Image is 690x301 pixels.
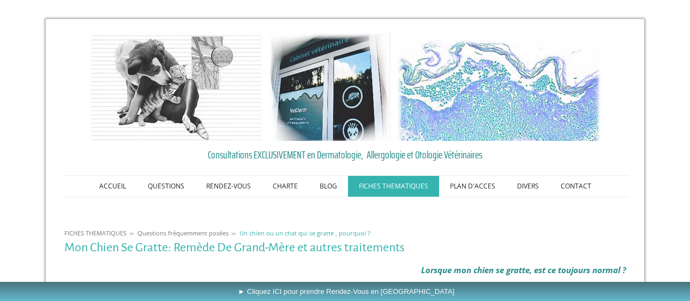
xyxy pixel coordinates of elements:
[64,229,127,237] span: FICHES THEMATIQUES
[309,176,348,197] a: BLOG
[195,176,262,197] a: RENDEZ-VOUS
[237,229,373,237] a: Un chien ou un chat qui se gratte , pourquoi ?
[262,176,309,197] a: CHARTE
[62,229,129,237] a: FICHES THEMATIQUES
[135,229,231,237] a: Questions fréquemment posées
[506,176,550,197] a: DIVERS
[64,146,626,163] a: Consultations EXCLUSIVEMENT en Dermatologie, Allergologie et Otologie Vétérinaires
[550,176,602,197] a: CONTACT
[64,281,287,292] em: Mon chien se gratte les oreilles : Est ce toujours une otite ?
[439,176,506,197] a: PLAN D'ACCES
[137,229,229,237] span: Questions fréquemment posées
[88,176,137,197] a: ACCUEIL
[137,176,195,197] a: QUESTIONS
[348,176,439,197] a: FICHES THEMATIQUES
[421,264,626,275] em: Lorsque mon chien se gratte, est ce toujours normal ?
[238,287,454,296] span: ► Cliquez ICI pour prendre Rendez-Vous en [GEOGRAPHIC_DATA]
[239,229,370,237] span: Un chien ou un chat qui se gratte , pourquoi ?
[64,241,626,255] h1: Mon Chien Se Gratte: Remède De Grand-Mère et autres traitements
